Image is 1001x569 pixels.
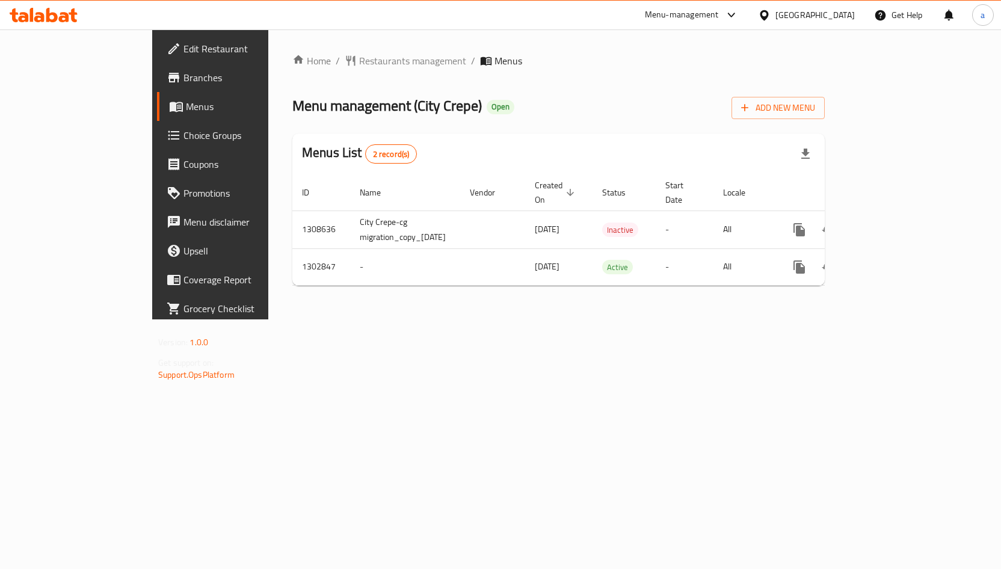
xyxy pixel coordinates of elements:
[158,367,235,383] a: Support.OpsPlatform
[487,102,514,112] span: Open
[183,272,310,287] span: Coverage Report
[183,215,310,229] span: Menu disclaimer
[602,260,633,274] span: Active
[157,265,319,294] a: Coverage Report
[157,63,319,92] a: Branches
[158,355,214,371] span: Get support on:
[183,301,310,316] span: Grocery Checklist
[471,54,475,68] li: /
[713,248,775,285] td: All
[336,54,340,68] li: /
[656,211,713,248] td: -
[645,8,719,22] div: Menu-management
[785,215,814,244] button: more
[713,211,775,248] td: All
[183,70,310,85] span: Branches
[723,185,761,200] span: Locale
[345,54,466,68] a: Restaurants management
[157,34,319,63] a: Edit Restaurant
[157,236,319,265] a: Upsell
[183,42,310,56] span: Edit Restaurant
[791,140,820,168] div: Export file
[292,54,825,68] nav: breadcrumb
[981,8,985,22] span: a
[535,221,559,237] span: [DATE]
[775,8,855,22] div: [GEOGRAPHIC_DATA]
[656,248,713,285] td: -
[487,100,514,114] div: Open
[470,185,511,200] span: Vendor
[535,178,578,207] span: Created On
[494,54,522,68] span: Menus
[157,294,319,323] a: Grocery Checklist
[350,248,460,285] td: -
[292,174,910,286] table: enhanced table
[359,54,466,68] span: Restaurants management
[292,92,482,119] span: Menu management ( City Crepe )
[365,144,417,164] div: Total records count
[302,144,417,164] h2: Menus List
[535,259,559,274] span: [DATE]
[189,334,208,350] span: 1.0.0
[157,150,319,179] a: Coupons
[350,211,460,248] td: City Crepe-cg migration_copy_[DATE]
[775,174,910,211] th: Actions
[665,178,699,207] span: Start Date
[183,244,310,258] span: Upsell
[741,100,815,115] span: Add New Menu
[186,99,310,114] span: Menus
[157,179,319,208] a: Promotions
[814,253,843,281] button: Change Status
[360,185,396,200] span: Name
[157,121,319,150] a: Choice Groups
[157,208,319,236] a: Menu disclaimer
[731,97,825,119] button: Add New Menu
[602,223,638,237] span: Inactive
[157,92,319,121] a: Menus
[183,128,310,143] span: Choice Groups
[602,185,641,200] span: Status
[158,334,188,350] span: Version:
[785,253,814,281] button: more
[183,186,310,200] span: Promotions
[814,215,843,244] button: Change Status
[183,157,310,171] span: Coupons
[302,185,325,200] span: ID
[292,248,350,285] td: 1302847
[292,211,350,248] td: 1308636
[366,149,417,160] span: 2 record(s)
